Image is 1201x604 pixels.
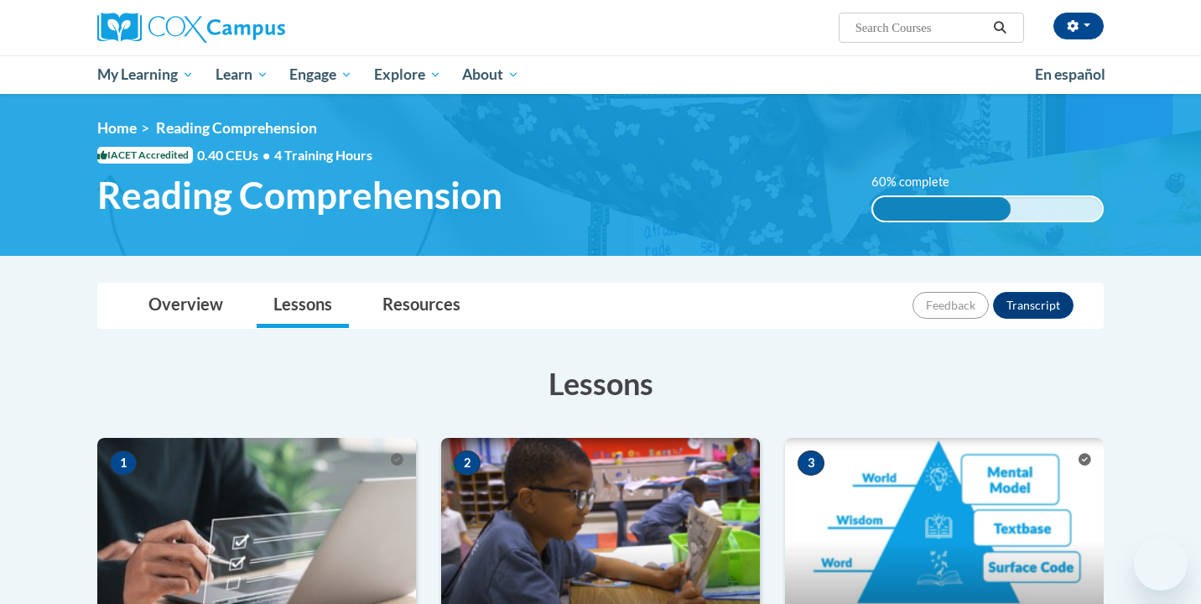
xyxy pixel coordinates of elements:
button: Transcript [993,292,1074,319]
span: 3 [798,450,824,476]
a: Learn [205,55,279,94]
a: About [452,55,531,94]
img: Cox Campus [97,13,285,43]
span: Engage [289,65,352,85]
button: Feedback [912,292,989,319]
span: My Learning [97,65,194,85]
span: 0.40 CEUs [197,146,274,164]
a: En español [1024,57,1116,92]
span: • [263,147,270,163]
div: 60% complete [873,197,1011,221]
span: About [462,65,519,85]
span: Learn [216,65,268,85]
span: 1 [110,450,137,476]
span: Explore [374,65,441,85]
i:  [993,22,1008,34]
span: 2 [454,450,481,476]
a: Resources [366,284,477,328]
a: Cox Campus [97,13,416,43]
a: Home [97,119,137,137]
a: Engage [278,55,363,94]
span: En español [1035,65,1105,83]
span: 4 Training Hours [274,147,372,163]
h3: Lessons [97,362,1104,404]
a: Explore [363,55,452,94]
input: Search Courses [854,18,988,38]
span: Reading Comprehension [97,173,502,217]
span: Reading Comprehension [156,119,317,137]
iframe: Button to launch messaging window [1134,537,1188,591]
a: Overview [132,284,240,328]
span: IACET Accredited [97,147,193,164]
label: 60% complete [871,173,968,191]
a: Lessons [257,284,349,328]
div: Main menu [72,55,1129,94]
a: My Learning [86,55,205,94]
button: Account Settings [1053,13,1104,39]
button: Search [988,18,1013,38]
